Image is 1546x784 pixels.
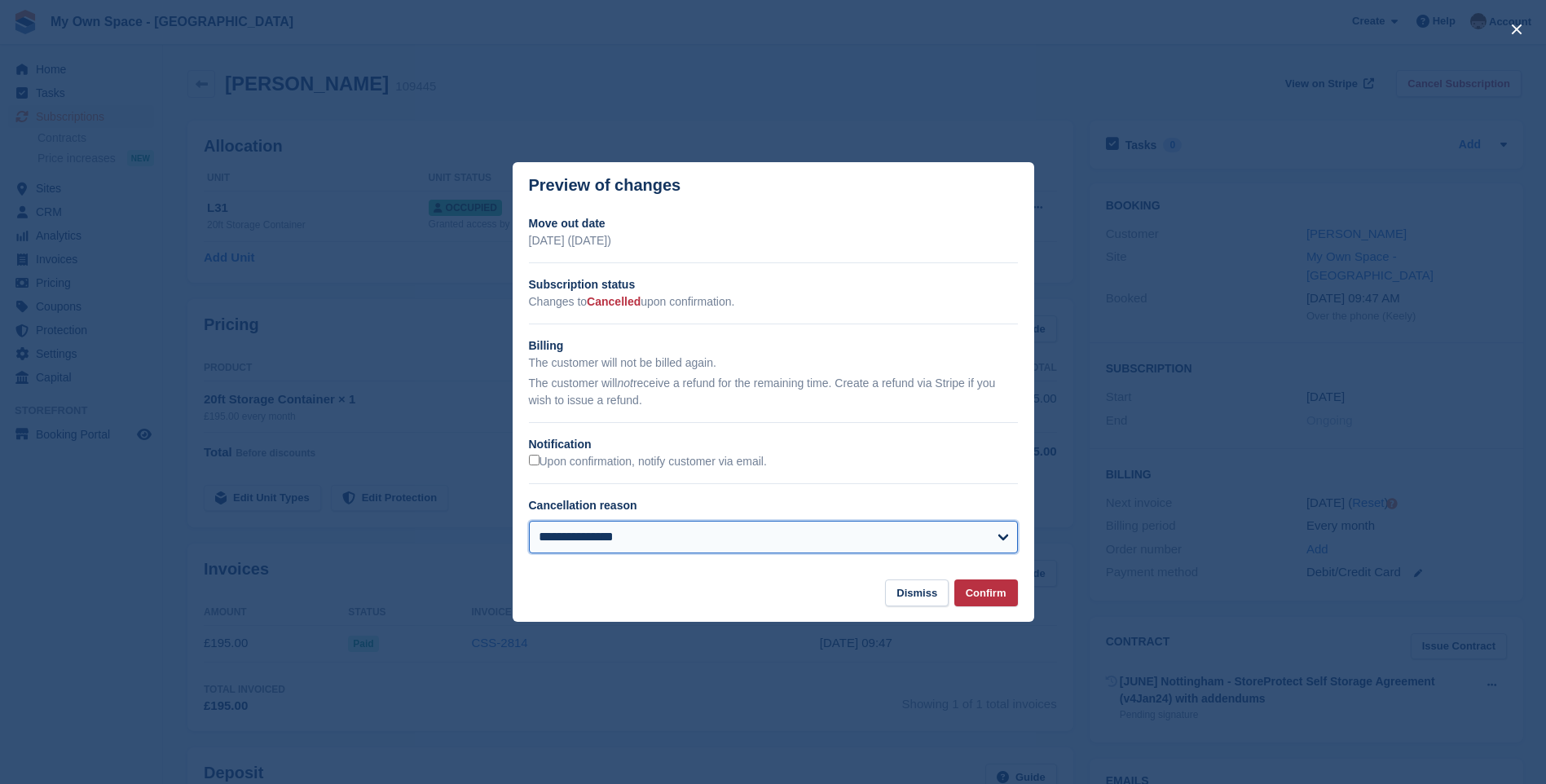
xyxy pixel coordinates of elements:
[529,455,540,465] input: Upon confirmation, notify customer via email.
[529,232,1018,249] p: [DATE] ([DATE])
[587,295,641,308] span: Cancelled
[529,436,1018,453] h2: Notification
[529,337,1018,355] h2: Billing
[529,293,1018,311] p: Changes to upon confirmation.
[1504,16,1530,42] button: close
[529,176,681,195] p: Preview of changes
[529,375,1018,409] p: The customer will receive a refund for the remaining time. Create a refund via Stripe if you wish...
[529,276,1018,293] h2: Subscription status
[529,355,1018,372] p: The customer will not be billed again.
[954,579,1018,606] button: Confirm
[529,499,637,512] label: Cancellation reason
[529,215,1018,232] h2: Move out date
[529,455,767,469] label: Upon confirmation, notify customer via email.
[617,377,632,390] em: not
[885,579,949,606] button: Dismiss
